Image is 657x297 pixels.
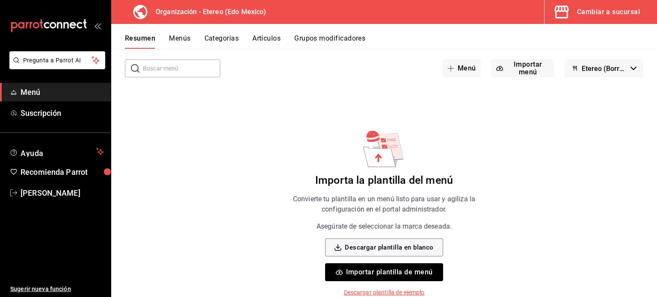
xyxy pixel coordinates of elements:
button: Categorías [204,34,239,49]
button: Importar plantilla de menú [325,263,443,281]
a: Pregunta a Parrot AI [6,62,105,71]
h3: Organización - Etereo (Edo Mexico) [149,7,266,17]
button: Pregunta a Parrot AI [9,51,105,69]
button: Menú [442,59,481,77]
h6: Importa la plantilla del menú [315,174,453,187]
button: Artículos [252,34,281,49]
div: Cambiar a sucursal [577,6,640,18]
div: navigation tabs [125,34,657,49]
p: Convierte tu plantilla en un menú listo para usar y agiliza la configuración en el portal adminis... [276,194,492,215]
p: Descargar plantilla de ejemplo [344,288,425,297]
button: Resumen [125,34,155,49]
span: Suscripción [21,107,104,119]
button: Menús [169,34,190,49]
span: Recomienda Parrot [21,166,104,178]
button: Grupos modificadores [294,34,365,49]
span: Etereo (Borrador) [582,65,627,73]
p: Asegúrate de seleccionar la marca deseada. [317,221,452,232]
span: Menú [21,86,104,98]
span: Pregunta a Parrot AI [23,56,92,65]
span: Sugerir nueva función [10,285,104,294]
input: Buscar menú [143,60,220,77]
button: Etereo (Borrador) [565,59,643,77]
button: Importar menú [491,59,554,77]
button: Descargar plantilla en blanco [325,238,443,256]
span: Ayuda [21,147,93,157]
button: open_drawer_menu [94,22,101,29]
span: [PERSON_NAME] [21,187,104,199]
